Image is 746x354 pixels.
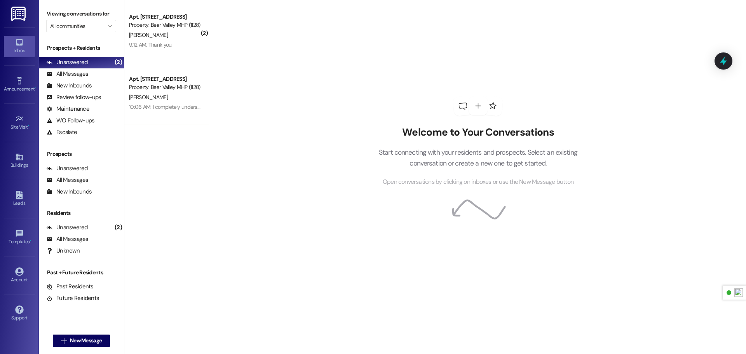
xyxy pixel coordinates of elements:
[47,82,92,90] div: New Inbounds
[39,44,124,52] div: Prospects + Residents
[35,85,36,91] span: •
[47,117,94,125] div: WO Follow-ups
[39,209,124,217] div: Residents
[4,265,35,286] a: Account
[367,147,589,169] p: Start connecting with your residents and prospects. Select an existing conversation or create a n...
[47,58,88,66] div: Unanswered
[47,128,77,136] div: Escalate
[47,105,89,113] div: Maintenance
[47,70,88,78] div: All Messages
[70,337,102,345] span: New Message
[47,93,101,101] div: Review follow-ups
[4,36,35,57] a: Inbox
[4,188,35,209] a: Leads
[39,269,124,277] div: Past + Future Residents
[47,283,94,291] div: Past Residents
[47,8,116,20] label: Viewing conversations for
[367,126,589,139] h2: Welcome to Your Conversations
[47,164,88,173] div: Unanswered
[47,188,92,196] div: New Inbounds
[129,83,201,91] div: Property: Bear Valley MHP (1128)
[129,41,173,48] div: 9:12 AM: Thank you.
[47,247,80,255] div: Unknown
[383,177,573,187] span: Open conversations by clicking on inboxes or use the New Message button
[61,338,67,344] i: 
[53,335,110,347] button: New Message
[47,223,88,232] div: Unanswered
[129,75,201,83] div: Apt. [STREET_ADDRESS]
[113,56,124,68] div: (2)
[108,23,112,29] i: 
[4,112,35,133] a: Site Visit •
[113,221,124,234] div: (2)
[129,21,201,29] div: Property: Bear Valley MHP (1128)
[11,7,27,21] img: ResiDesk Logo
[129,94,168,101] span: [PERSON_NAME]
[47,176,88,184] div: All Messages
[39,150,124,158] div: Prospects
[4,303,35,324] a: Support
[4,227,35,248] a: Templates •
[129,31,168,38] span: [PERSON_NAME]
[28,123,29,129] span: •
[129,13,201,21] div: Apt. [STREET_ADDRESS]
[47,294,99,302] div: Future Residents
[30,238,31,243] span: •
[50,20,104,32] input: All communities
[47,235,88,243] div: All Messages
[4,150,35,171] a: Buildings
